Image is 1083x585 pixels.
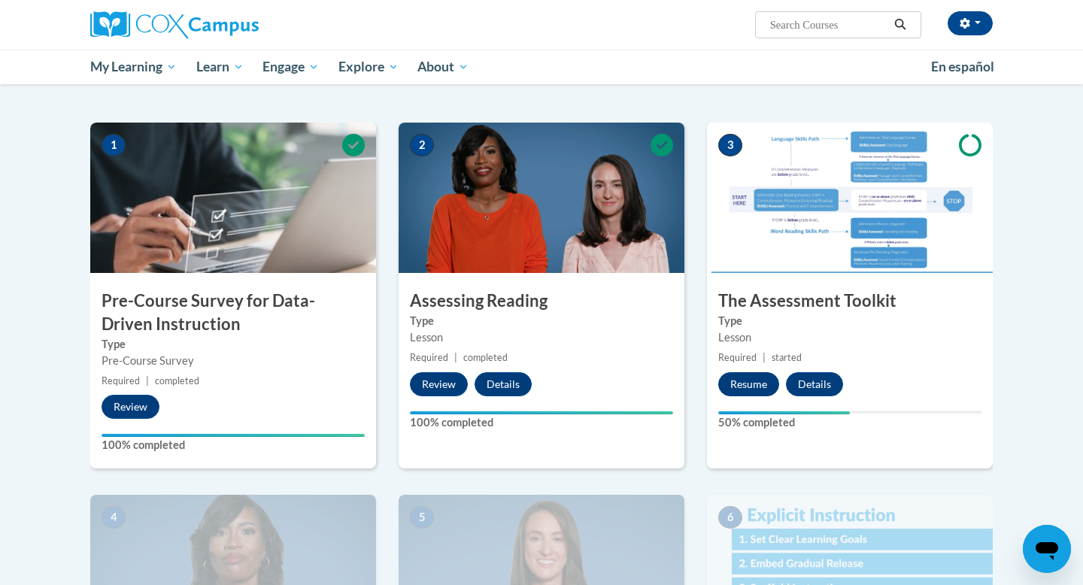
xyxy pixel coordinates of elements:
[410,313,673,329] label: Type
[889,16,912,34] button: Search
[410,134,434,156] span: 2
[772,352,802,363] span: started
[68,50,1015,84] div: Main menu
[90,11,259,38] img: Cox Campus
[1023,525,1071,573] iframe: Button to launch messaging window
[718,411,850,414] div: Your progress
[718,134,742,156] span: 3
[948,11,993,35] button: Account Settings
[102,437,365,453] label: 100% completed
[155,375,199,386] span: completed
[399,123,684,273] img: Course Image
[146,375,149,386] span: |
[707,289,993,313] h3: The Assessment Toolkit
[399,289,684,313] h3: Assessing Reading
[80,50,187,84] a: My Learning
[410,414,673,431] label: 100% completed
[718,329,981,346] div: Lesson
[102,336,365,353] label: Type
[718,313,981,329] label: Type
[417,58,469,76] span: About
[707,123,993,273] img: Course Image
[769,16,889,34] input: Search Courses
[410,372,468,396] button: Review
[718,352,757,363] span: Required
[187,50,253,84] a: Learn
[410,329,673,346] div: Lesson
[102,375,140,386] span: Required
[931,59,994,74] span: En español
[338,58,399,76] span: Explore
[253,50,329,84] a: Engage
[475,372,532,396] button: Details
[408,50,479,84] a: About
[718,372,779,396] button: Resume
[90,11,376,38] a: Cox Campus
[262,58,319,76] span: Engage
[90,58,177,76] span: My Learning
[410,411,673,414] div: Your progress
[763,352,766,363] span: |
[718,414,981,431] label: 50% completed
[90,289,376,336] h3: Pre-Course Survey for Data-Driven Instruction
[90,123,376,273] img: Course Image
[921,51,1004,83] a: En español
[102,134,126,156] span: 1
[102,353,365,369] div: Pre-Course Survey
[786,372,843,396] button: Details
[454,352,457,363] span: |
[102,395,159,419] button: Review
[463,352,508,363] span: completed
[102,506,126,529] span: 4
[102,434,365,437] div: Your progress
[329,50,408,84] a: Explore
[718,506,742,529] span: 6
[410,506,434,529] span: 5
[410,352,448,363] span: Required
[196,58,244,76] span: Learn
